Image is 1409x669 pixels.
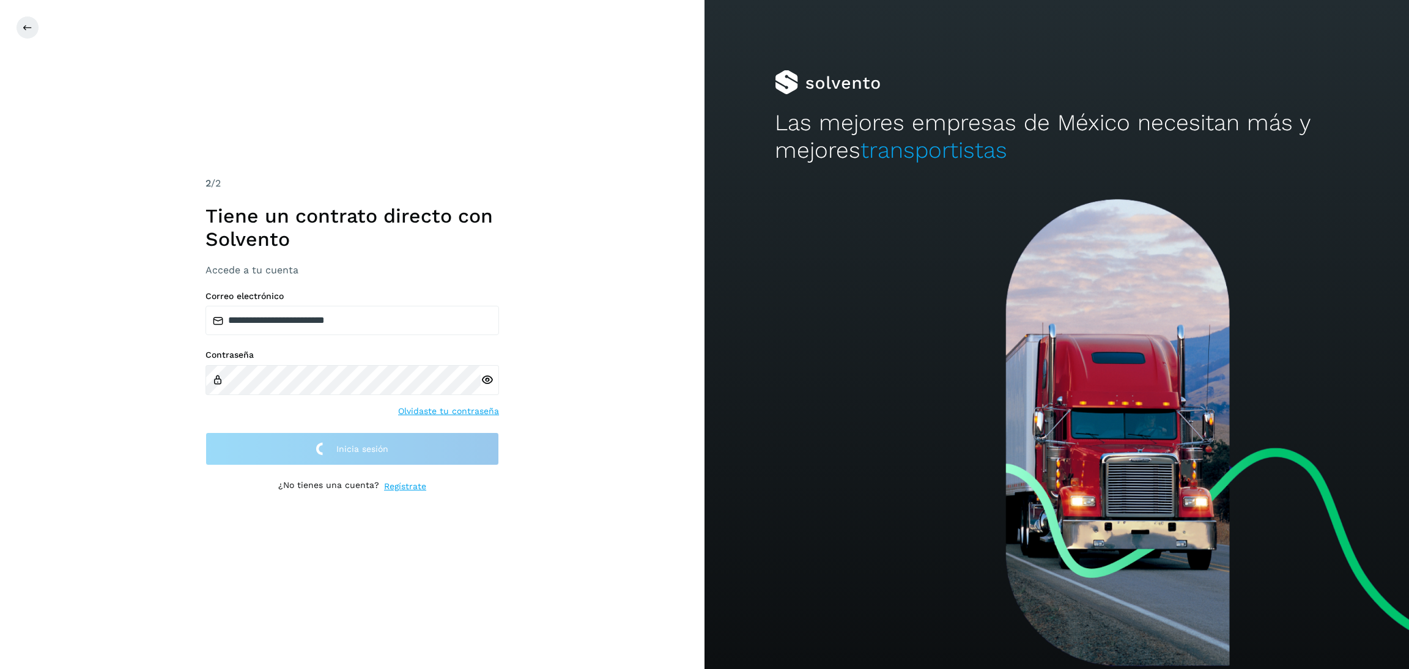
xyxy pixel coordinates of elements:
[205,177,211,189] span: 2
[384,480,426,493] a: Regístrate
[205,432,499,466] button: Inicia sesión
[205,291,499,301] label: Correo electrónico
[205,204,499,251] h1: Tiene un contrato directo con Solvento
[398,405,499,418] a: Olvidaste tu contraseña
[775,109,1339,164] h2: Las mejores empresas de México necesitan más y mejores
[205,176,499,191] div: /2
[860,137,1007,163] span: transportistas
[205,350,499,360] label: Contraseña
[278,480,379,493] p: ¿No tienes una cuenta?
[205,264,499,276] h3: Accede a tu cuenta
[336,445,388,453] span: Inicia sesión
